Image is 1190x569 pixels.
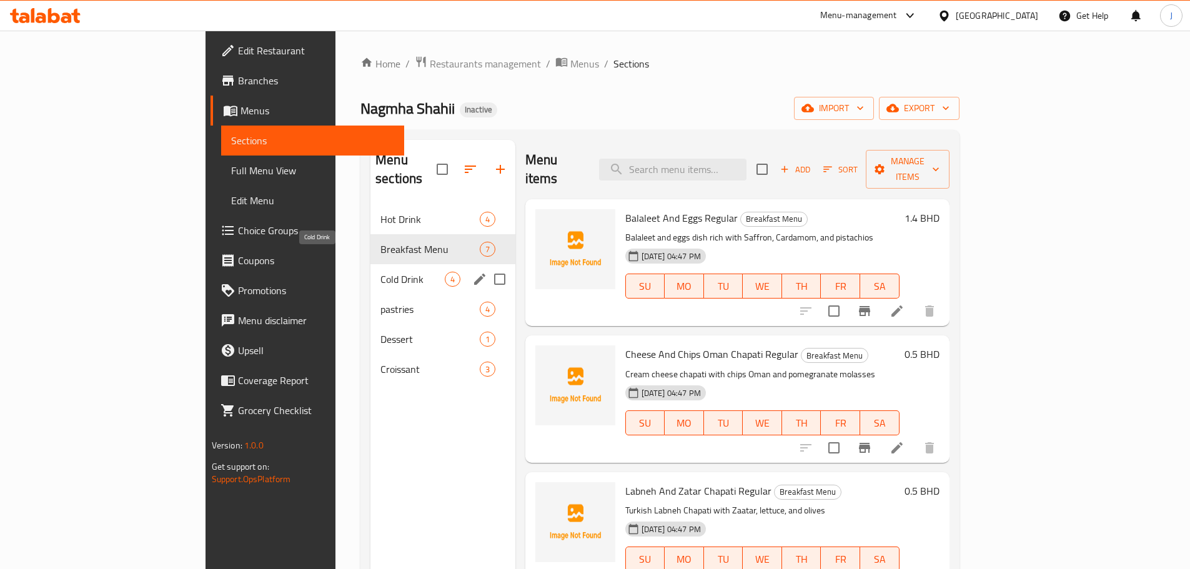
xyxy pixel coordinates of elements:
[221,156,404,186] a: Full Menu View
[380,212,479,227] span: Hot Drink
[370,264,515,294] div: Cold Drink4edit
[665,274,704,299] button: MO
[211,335,404,365] a: Upsell
[211,245,404,275] a: Coupons
[782,274,821,299] button: TH
[850,433,880,463] button: Branch-specific-item
[238,283,394,298] span: Promotions
[905,482,940,500] h6: 0.5 BHD
[370,294,515,324] div: pastries4
[625,410,665,435] button: SU
[211,66,404,96] a: Branches
[245,437,264,453] span: 1.0.0
[860,274,900,299] button: SA
[535,209,615,289] img: Balaleet And Eggs Regular
[820,8,897,23] div: Menu-management
[774,485,841,500] div: Breakfast Menu
[480,302,495,317] div: items
[211,365,404,395] a: Coverage Report
[865,414,895,432] span: SA
[625,230,900,245] p: Balaleet and eggs dish rich with Saffron, Cardamom, and pistachios
[956,9,1038,22] div: [GEOGRAPHIC_DATA]
[709,277,738,295] span: TU
[890,304,905,319] a: Edit menu item
[370,234,515,264] div: Breakfast Menu7
[670,414,699,432] span: MO
[740,212,808,227] div: Breakfast Menu
[821,435,847,461] span: Select to update
[631,550,660,568] span: SU
[380,272,444,287] span: Cold Drink
[631,277,660,295] span: SU
[429,156,455,182] span: Select all sections
[879,97,959,120] button: export
[775,160,815,179] span: Add item
[823,162,858,177] span: Sort
[211,36,404,66] a: Edit Restaurant
[876,154,940,185] span: Manage items
[238,223,394,238] span: Choice Groups
[380,302,479,317] div: pastries
[480,244,495,255] span: 7
[238,343,394,358] span: Upsell
[238,43,394,58] span: Edit Restaurant
[625,274,665,299] button: SU
[430,56,541,71] span: Restaurants management
[604,56,608,71] li: /
[480,304,495,315] span: 4
[865,550,895,568] span: SA
[1170,9,1173,22] span: J
[231,193,394,208] span: Edit Menu
[238,313,394,328] span: Menu disclaimer
[709,550,738,568] span: TU
[480,364,495,375] span: 3
[749,156,775,182] span: Select section
[631,414,660,432] span: SU
[380,332,479,347] span: Dessert
[480,242,495,257] div: items
[850,296,880,326] button: Branch-specific-item
[637,250,706,262] span: [DATE] 04:47 PM
[599,159,746,181] input: search
[480,334,495,345] span: 1
[782,410,821,435] button: TH
[905,209,940,227] h6: 1.4 BHD
[415,56,541,72] a: Restaurants management
[231,133,394,148] span: Sections
[815,160,866,179] span: Sort items
[211,395,404,425] a: Grocery Checklist
[778,162,812,177] span: Add
[625,345,798,364] span: Cheese And Chips Oman Chapati Regular
[380,242,479,257] span: Breakfast Menu
[535,345,615,425] img: Cheese And Chips Oman Chapati Regular
[360,56,959,72] nav: breadcrumb
[704,410,743,435] button: TU
[555,56,599,72] a: Menus
[211,275,404,305] a: Promotions
[821,298,847,324] span: Select to update
[238,403,394,418] span: Grocery Checklist
[741,212,807,226] span: Breakfast Menu
[370,204,515,234] div: Hot Drink4
[866,150,950,189] button: Manage items
[212,437,242,453] span: Version:
[211,96,404,126] a: Menus
[370,199,515,389] nav: Menu sections
[460,102,497,117] div: Inactive
[375,151,437,188] h2: Menu sections
[890,440,905,455] a: Edit menu item
[380,362,479,377] span: Croissant
[704,274,743,299] button: TU
[826,414,855,432] span: FR
[794,97,874,120] button: import
[826,550,855,568] span: FR
[748,277,777,295] span: WE
[546,56,550,71] li: /
[801,348,868,363] div: Breakfast Menu
[238,253,394,268] span: Coupons
[748,550,777,568] span: WE
[480,214,495,225] span: 4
